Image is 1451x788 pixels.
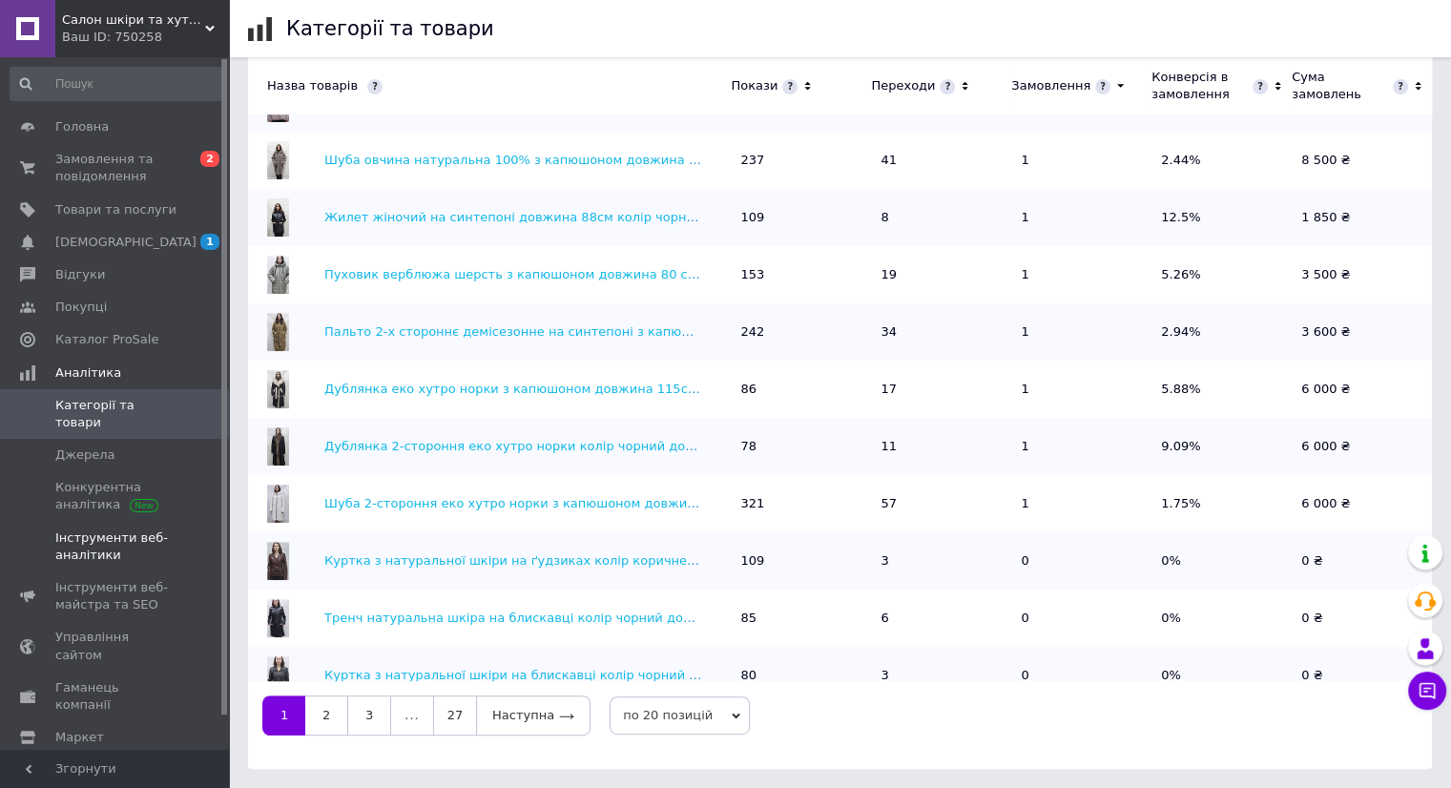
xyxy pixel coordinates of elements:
a: 1 [262,695,305,736]
td: 1.75% [1151,475,1292,532]
a: Тренч натуральна шкіра на блискавці колір чорний довжина 90см розміри L, XL [324,611,850,625]
a: Пальто 2-х стороннє демісезонне на синтепоні з капюшоном довжина 115см колір гірчичний-чорний 44р... [324,324,1100,339]
span: Аналітика [55,364,121,382]
td: 1 [1011,132,1151,189]
td: 5.26% [1151,246,1292,303]
td: 6 000 ₴ [1292,475,1432,532]
div: Переходи [871,77,935,94]
td: 2.44% [1151,132,1292,189]
td: 237 [731,132,871,189]
td: 19 [871,246,1011,303]
div: Замовлення [1011,77,1090,94]
a: Куртка з натуральної шкіри на блискавці колір чорний довжина 55см розмір 2XL [324,668,858,682]
td: 0 [1011,590,1151,647]
a: 27 [433,695,476,736]
td: 11 [871,418,1011,475]
div: Сума замовлень [1292,69,1388,103]
td: 1 [1011,418,1151,475]
span: 2 [200,151,219,167]
td: 17 [871,361,1011,418]
td: 0% [1151,532,1292,590]
span: Джерела [55,446,114,464]
div: Ваш ID: 750258 [62,29,229,46]
span: Відгуки [55,266,105,283]
td: 6 000 ₴ [1292,418,1432,475]
td: 6 [871,590,1011,647]
td: 109 [731,189,871,246]
td: 86 [731,361,871,418]
td: 0 ₴ [1292,590,1432,647]
a: Куртка з натуральної шкіри на ґудзиках колір коричневий довжина 60см розмір M [324,553,870,568]
span: 1 [200,234,219,250]
img: Пальто 2-х стороннє демісезонне на синтепоні з капюшоном довжина 115см колір гірчичний-чорний 44р... [267,313,289,351]
td: 1 [1011,303,1151,361]
td: 109 [731,532,871,590]
h1: Категорії та товари [286,17,494,40]
a: 3 [347,695,391,736]
td: 3 600 ₴ [1292,303,1432,361]
span: Товари та послуги [55,201,176,218]
span: по 20 позицій [610,696,750,735]
td: 0 ₴ [1292,647,1432,704]
td: 9.09% [1151,418,1292,475]
img: Шуба 2-стороння еко хутро норки з капюшоном довжина 100см колір молочний 46р 48р 50р 52р 54р 56р ... [267,485,289,523]
td: 57 [871,475,1011,532]
td: 3 [871,532,1011,590]
td: 6 000 ₴ [1292,361,1432,418]
img: Куртка з натуральної шкіри на ґудзиках колір коричневий довжина 60см розмір M [267,542,289,580]
td: 34 [871,303,1011,361]
td: 12.5% [1151,189,1292,246]
td: 1 [1011,246,1151,303]
img: Дублянка 2-стороння еко хутро норки колір чорний довжина 120см 48р 50р 52р 54р 56р Якість люкс [267,427,289,466]
td: 2.94% [1151,303,1292,361]
td: 8 [871,189,1011,246]
a: Дублянка 2-стороння еко хутро норки колір чорний довжина 120см 48р 50р 52р 54р 56р Якість люкс [324,439,990,453]
a: Жилет жіночий на синтепоні довжина 88см колір чорний 38р 40р 48р 50р [324,210,813,224]
img: Шуба овчина натуральна 100% з капюшоном довжина 100 см 48р-52р колір капучино [267,141,289,179]
span: [DEMOGRAPHIC_DATA] [55,234,197,251]
a: Пуховик верблюжа шерсть з капюшоном довжина 80 см 50р 52р 54р 56р 60р колір оливка [324,267,922,281]
span: Категорії та товари [55,397,176,431]
td: 1 850 ₴ [1292,189,1432,246]
td: 41 [871,132,1011,189]
img: Дублянка еко хутро норки з капюшоном довжина 115см колір чорний 44р 46р 48р 50р 52р 54р 56р Якіст... [267,370,289,408]
span: Управління сайтом [55,629,176,663]
td: 0 ₴ [1292,532,1432,590]
span: Каталог ProSale [55,331,158,348]
span: Конкурентна аналітика [55,479,176,513]
td: 1 [1011,475,1151,532]
div: Конверсія в замовлення [1151,69,1248,103]
td: 0% [1151,647,1292,704]
a: Дублянка еко хутро норки з капюшоном довжина 115см колір чорний 44р 46р 48р 50р 52р 54р 56р Якіст... [324,382,1066,396]
span: Салон шкіри та хутра "СВІТЛАНА" [62,11,205,29]
span: Інструменти веб-аналітики [55,529,176,564]
button: Чат з покупцем [1408,672,1446,710]
span: ... [391,695,433,736]
td: 0 [1011,647,1151,704]
td: 3 500 ₴ [1292,246,1432,303]
div: Назва товарів [248,77,721,94]
td: 1 [1011,189,1151,246]
span: Головна [55,118,109,135]
span: Замовлення та повідомлення [55,151,176,185]
input: Пошук [10,67,225,101]
span: Маркет [55,729,104,746]
td: 242 [731,303,871,361]
td: 80 [731,647,871,704]
td: 3 [871,647,1011,704]
td: 85 [731,590,871,647]
span: Покупці [55,299,107,316]
td: 153 [731,246,871,303]
td: 321 [731,475,871,532]
td: 0% [1151,590,1292,647]
td: 8 500 ₴ [1292,132,1432,189]
img: Жилет жіночий на синтепоні довжина 88см колір чорний 38р 40р 48р 50р [267,198,289,237]
span: Інструменти веб-майстра та SEO [55,579,176,613]
td: 1 [1011,361,1151,418]
img: Куртка з натуральної шкіри на блискавці колір чорний довжина 55см розмір 2XL [267,656,289,695]
div: Покази [731,77,777,94]
td: 78 [731,418,871,475]
span: Гаманець компанії [55,679,176,714]
a: 2 [305,695,347,736]
a: Шуба овчина натуральна 100% з капюшоном довжина 100 см 48р-52р колір капучино [324,153,892,167]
